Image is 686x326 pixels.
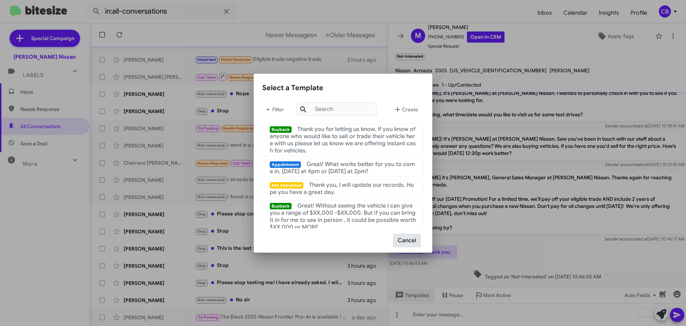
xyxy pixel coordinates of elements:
div: Select a Template [262,82,424,94]
button: Create [388,101,424,118]
button: Cancel [393,234,421,247]
span: Create [393,103,418,116]
span: Great! Without seeing the vehicle I can give you a range of $XX,000 -$XX,000. But if you can brin... [270,202,416,231]
span: Great! What works better for you to come in, [DATE] at 4pm or [DATE] at 2pm? [270,161,415,175]
span: Thank you, I will update our records. Hope you have a great day. [270,181,414,196]
span: Appointment [270,161,301,168]
button: Filter [262,101,285,118]
input: Search [296,102,377,116]
span: Buyback [270,203,292,209]
span: Thank you for letting us know. If you know of anyone who would like to sell or trade their vehicl... [270,126,416,154]
span: Buyback [270,126,292,133]
span: Not interested [270,182,303,189]
span: Filter [262,103,285,116]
